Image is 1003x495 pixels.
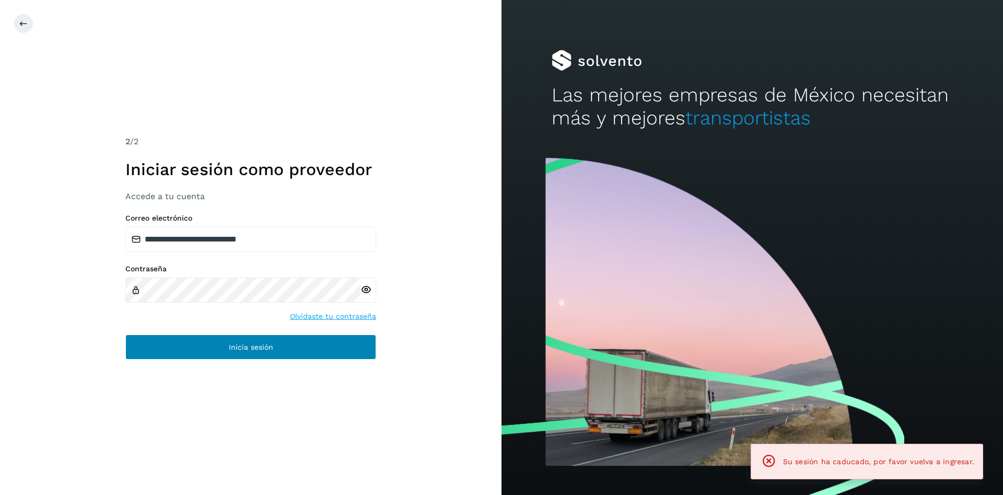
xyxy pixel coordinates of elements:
label: Contraseña [125,264,376,273]
a: Olvidaste tu contraseña [290,311,376,322]
span: Inicia sesión [229,343,273,351]
h1: Iniciar sesión como proveedor [125,159,376,179]
label: Correo electrónico [125,214,376,223]
div: /2 [125,135,376,148]
h3: Accede a tu cuenta [125,191,376,201]
span: Su sesión ha caducado, por favor vuelva a ingresar. [783,457,974,466]
button: Inicia sesión [125,335,376,360]
span: transportistas [685,107,811,129]
h2: Las mejores empresas de México necesitan más y mejores [552,84,953,130]
span: 2 [125,136,130,146]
